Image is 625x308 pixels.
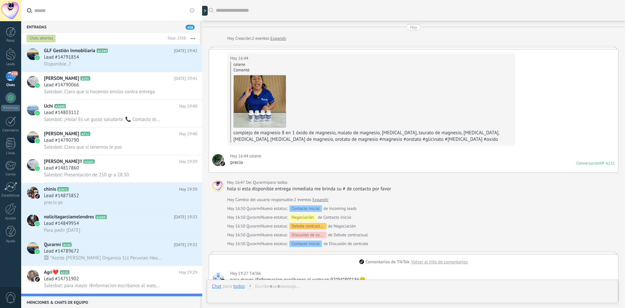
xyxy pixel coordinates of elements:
[179,269,197,276] span: Hoy 19:29
[1,62,20,66] div: Leads
[212,180,224,192] span: Qurarmi
[212,154,224,166] span: celene
[227,35,286,42] div: Creación:
[44,199,63,206] span: precio ps
[35,83,40,88] img: icon
[179,158,197,165] span: Hoy 19:39
[227,241,246,247] div: Hoy 16:50
[44,89,155,95] span: Salesbot: Claro que sí hacemos envíos contra entrega
[249,153,261,159] span: celene
[212,271,224,283] span: TikTok
[60,270,69,274] span: A132
[289,214,316,221] div: Negociación
[227,214,246,221] div: Hoy 16:50
[179,103,197,110] span: Hoy 19:40
[312,197,328,203] a: Expandir
[44,227,80,233] span: Para pedir [DATE]
[21,21,200,33] div: Entradas
[1,39,20,43] div: Panel
[289,232,326,238] div: Discusión de contrato
[227,223,246,229] div: Hoy 16:50
[1,105,20,111] div: WhatsApp
[576,160,600,166] div: Conversación
[246,214,261,220] span: Qurarmi
[57,187,69,191] span: A2612
[35,111,40,115] img: icon
[44,269,59,276] span: Agri❤️
[246,241,261,246] span: Qurarmi
[1,194,20,198] div: Estadísticas
[230,270,249,277] div: Hoy 19:27
[80,132,90,136] span: A712
[21,44,202,72] a: avatariconGLF Gestión InmobiliariaA1249[DATE] 19:42Lead #14791854Disponible..?
[21,183,202,210] a: avatariconchinisA2612Hoy 19:39Lead #14875852precio ps
[35,194,40,198] img: icon
[230,159,261,166] div: precio
[227,232,246,238] div: Hoy 16:50
[174,214,197,220] span: [DATE] 19:33
[21,100,202,127] a: avatariconUchiA2600Hoy 19:40Lead #14803112Salesbot: ¡Hola! Es un gusto saludarte. 📞 Contacto dire...
[44,116,161,123] span: Salesbot: ¡Hola! Es un gusto saludarte. 📞 Contacto directo: [PHONE_NUMBER] 🌐 Web: [DOMAIN_NAME] 📲...
[44,165,79,171] span: Lead #14817860
[44,144,122,150] span: Salesbot: Claro que sí tenemos le pso
[44,82,79,88] span: Lead #14790066
[186,25,195,30] span: 458
[233,62,512,73] div: celene Comentó
[174,242,197,248] span: [DATE] 19:32
[27,35,56,42] div: Chats abiertos
[227,197,328,203] div: Cambio del usuario responsable:
[80,76,90,81] span: A291
[165,35,186,42] div: Total: 2358
[249,270,261,277] span: TikTok
[230,153,249,159] div: Hoy 16:44
[83,159,95,164] span: A2601
[35,277,40,282] img: icon
[261,232,368,238] div: de Debate contractual
[174,75,197,82] span: [DATE] 19:41
[277,179,287,186] span: todos
[201,6,208,16] div: Mostrar
[227,197,235,203] div: Hoy
[289,241,322,247] div: Contacto inicial
[233,130,499,142] span: complejo de magnesio 8 en 1 óxido de magnesio, malato de magnesio, [MEDICAL_DATA], taurato de mag...
[97,49,108,53] span: A1249
[44,193,79,199] span: Lead #14875852
[261,223,356,229] div: de Negociación
[227,179,246,186] div: Hoy 16:47
[220,161,225,166] img: tiktok_kommo.svg
[246,223,261,229] span: Qurarmi
[294,197,311,203] span: 2 eventos
[44,75,79,82] span: [PERSON_NAME]
[35,55,40,60] img: icon
[366,259,410,265] div: Comentarios de TikTok
[44,61,71,67] span: Disponible..?
[44,220,79,227] span: Lead #14849954
[44,54,79,61] span: Lead #14791854
[1,239,20,243] div: Ayuda
[246,179,253,186] span: De:
[359,259,364,264] img: tiktok_kommo.svg
[21,238,202,266] a: avatariconQurarmiA143[DATE] 19:32Lead #14789672🖼 *Aceite [PERSON_NAME] Organico 1Lt Peruvian Heal...
[44,248,79,255] span: Lead #14789672
[35,249,40,254] img: icon
[44,283,161,289] span: Salesbot: para mayor i8nformacion escribanos al watssap 92*94*80*186😊
[44,103,53,110] span: Uchi
[245,283,246,290] span: :
[227,35,235,42] div: Hoy
[261,205,356,212] div: de Incoming leads
[261,223,287,229] span: Nuevo estatus:
[252,35,269,42] span: 2 eventos
[230,277,366,283] div: para mayor i8nformacion escribanos al watssap 92*94*80*186😊
[230,55,249,62] div: Hoy 16:44
[44,158,82,165] span: [PERSON_NAME]!!
[44,276,79,282] span: Lead #14751902
[261,241,287,247] span: Nuevo estatus:
[600,160,615,166] div: № A131
[21,72,202,99] a: avataricon[PERSON_NAME]A291[DATE] 19:41Lead #14790066Salesbot: Claro que sí hacemos envíos contra...
[44,137,79,144] span: Lead #14790790
[1,128,20,133] div: Calendario
[1,151,20,155] div: Listas
[261,232,287,238] span: Nuevo estatus:
[21,296,200,308] div: Menciones & Chats de equipo
[54,104,66,108] span: A2600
